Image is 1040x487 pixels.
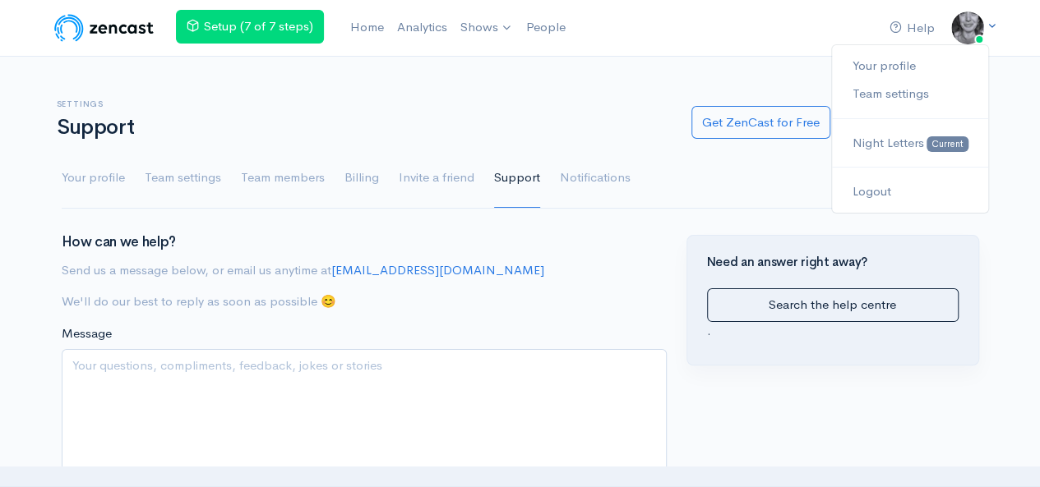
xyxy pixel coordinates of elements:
a: Notifications [560,149,631,208]
a: Billing [344,149,379,208]
a: Invite a friend [399,149,474,208]
label: Message [62,324,112,343]
img: ... [951,11,984,44]
a: Your profile [62,149,125,208]
span: Night Letters [852,135,923,150]
a: Night Letters Current [832,129,987,158]
a: Logout [832,177,987,206]
img: ZenCast Logo [52,11,156,44]
a: Setup (7 of 7 steps) [176,10,324,44]
a: [EMAIL_ADDRESS][DOMAIN_NAME] [331,262,544,278]
a: Your profile [832,52,987,80]
h6: Settings [57,99,672,108]
p: Send us a message below, or email us anytime at [62,261,667,280]
a: Home [344,10,391,45]
a: Get ZenCast for Free [691,106,830,140]
a: Support [494,149,540,208]
a: Team settings [145,149,221,208]
p: We'll do our best to reply as soon as possible 😊 [62,292,667,311]
a: Team members [241,149,325,208]
h3: How can we help? [62,235,667,250]
a: Team settings [832,80,987,108]
a: People [520,10,572,45]
h1: Support [57,116,672,140]
a: Search the help centre [707,288,959,322]
h4: Need an answer right away? [707,255,959,269]
span: Current [927,136,968,152]
a: Analytics [391,10,454,45]
a: Help [883,11,941,46]
div: . [707,288,959,340]
a: Shows [454,10,520,46]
